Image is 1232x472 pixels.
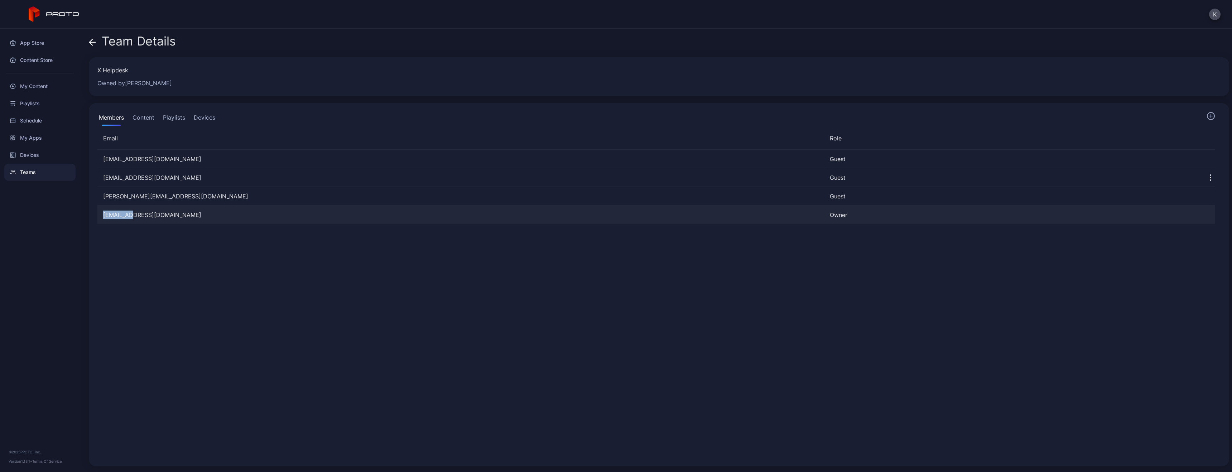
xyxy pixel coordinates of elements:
[4,34,76,52] a: App Store
[97,211,824,219] div: forellana@x.com
[4,164,76,181] a: Teams
[192,112,217,126] button: Devices
[97,173,824,182] div: kevinalejandroa@x.com
[4,95,76,112] a: Playlists
[103,134,824,143] div: Email
[162,112,187,126] button: Playlists
[4,146,76,164] a: Devices
[97,79,1212,87] div: Owned by [PERSON_NAME]
[97,192,824,201] div: grabon@x.com
[830,211,1190,219] div: Owner
[97,66,1212,74] div: X Helpdesk
[4,129,76,146] a: My Apps
[830,155,1190,163] div: Guest
[830,192,1190,201] div: Guest
[4,52,76,69] a: Content Store
[32,459,62,463] a: Terms Of Service
[89,34,176,52] div: Team Details
[9,449,71,455] div: © 2025 PROTO, Inc.
[97,112,125,126] button: Members
[4,78,76,95] a: My Content
[9,459,32,463] span: Version 1.13.1 •
[830,173,1190,182] div: Guest
[131,112,156,126] button: Content
[97,155,824,163] div: rcolbertjr@x.com
[830,134,1190,143] div: Role
[4,112,76,129] a: Schedule
[1209,9,1221,20] button: K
